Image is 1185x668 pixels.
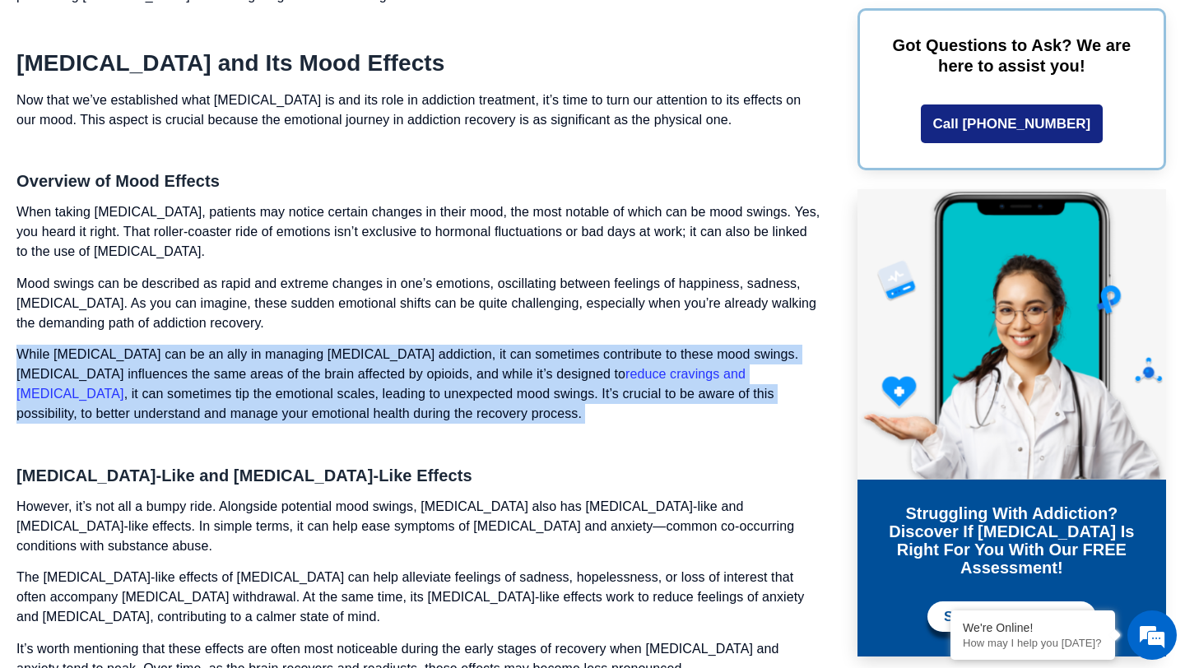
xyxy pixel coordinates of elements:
[16,345,820,424] p: While [MEDICAL_DATA] can be an ally in managing [MEDICAL_DATA] addiction, it can sometimes contri...
[110,86,301,108] div: Chat with us now
[927,601,1096,632] a: Start Assessment
[16,90,820,130] p: Now that we’ve established what [MEDICAL_DATA] is and its role in addiction treatment, it’s time ...
[16,497,820,556] p: However, it’s not all a bumpy ride. Alongside potential mood swings, [MEDICAL_DATA] also has [MED...
[933,117,1091,131] span: Call [PHONE_NUMBER]
[885,35,1139,77] p: Got Questions to Ask? We are here to assist you!
[16,274,820,333] p: Mood swings can be described as rapid and extreme changes in one’s emotions, oscillating between ...
[921,104,1104,143] a: Call [PHONE_NUMBER]
[95,207,227,373] span: We're online!
[16,173,820,189] h3: Overview of Mood Effects
[963,621,1103,634] div: We're Online!
[870,504,1154,577] h3: Struggling with addiction? Discover if [MEDICAL_DATA] is right for you with our FREE Assessment!
[8,449,314,507] textarea: Type your message and hit 'Enter'
[857,189,1166,480] img: Online Suboxone Treatment - Opioid Addiction Treatment using phone
[16,568,820,627] p: The [MEDICAL_DATA]-like effects of [MEDICAL_DATA] can help alleviate feelings of sadness, hopeles...
[944,610,1062,624] span: Start Assessment
[18,85,43,109] div: Navigation go back
[963,637,1103,649] p: How may I help you today?
[270,8,309,48] div: Minimize live chat window
[16,202,820,262] p: When taking [MEDICAL_DATA], patients may notice certain changes in their mood, the most notable o...
[16,49,820,77] h2: [MEDICAL_DATA] and Its Mood Effects
[16,467,820,484] h3: [MEDICAL_DATA]-Like and [MEDICAL_DATA]-Like Effects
